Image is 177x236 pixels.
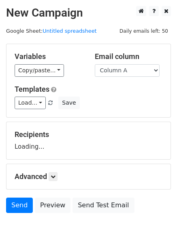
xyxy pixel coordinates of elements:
a: Load... [15,97,46,109]
h5: Variables [15,52,83,61]
a: Daily emails left: 50 [117,28,171,34]
h5: Email column [95,52,163,61]
a: Untitled spreadsheet [43,28,96,34]
a: Templates [15,85,49,93]
button: Save [58,97,79,109]
a: Send [6,198,33,213]
a: Preview [35,198,70,213]
div: Loading... [15,130,162,151]
small: Google Sheet: [6,28,97,34]
a: Send Test Email [73,198,134,213]
h5: Advanced [15,172,162,181]
span: Daily emails left: 50 [117,27,171,36]
a: Copy/paste... [15,64,64,77]
h2: New Campaign [6,6,171,20]
h5: Recipients [15,130,162,139]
